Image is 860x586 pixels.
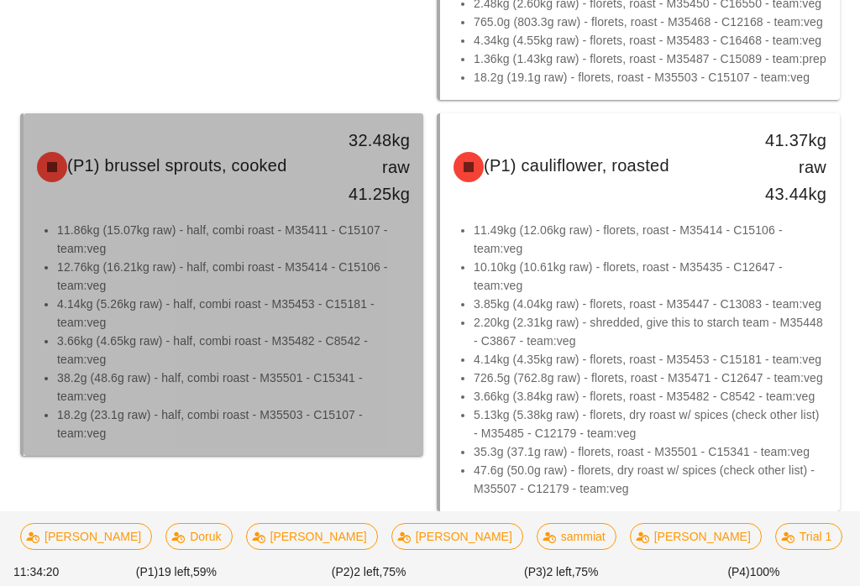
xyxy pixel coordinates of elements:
span: Trial 1 [786,524,831,549]
li: 4.14kg (4.35kg raw) - florets, roast - M35453 - C15181 - team:veg [474,350,826,369]
li: 4.14kg (5.26kg raw) - half, combi roast - M35453 - C15181 - team:veg [57,295,410,332]
li: 11.49kg (12.06kg raw) - florets, roast - M35414 - C15106 - team:veg [474,221,826,258]
li: 3.66kg (4.65kg raw) - half, combi roast - M35482 - C8542 - team:veg [57,332,410,369]
span: 2 left, [354,565,382,578]
div: (P2) 75% [273,560,465,584]
li: 38.2g (48.6g raw) - half, combi roast - M35501 - C15341 - team:veg [57,369,410,405]
span: [PERSON_NAME] [641,524,751,549]
span: Doruk [176,524,221,549]
li: 3.66kg (3.84kg raw) - florets, roast - M35482 - C8542 - team:veg [474,387,826,405]
span: 2 left, [546,565,574,578]
li: 18.2g (23.1g raw) - half, combi roast - M35503 - C15107 - team:veg [57,405,410,442]
li: 11.86kg (15.07kg raw) - half, combi roast - M35411 - C15107 - team:veg [57,221,410,258]
li: 10.10kg (10.61kg raw) - florets, roast - M35435 - C12647 - team:veg [474,258,826,295]
span: 19 left, [158,565,193,578]
li: 1.36kg (1.43kg raw) - florets, roast - M35487 - C15089 - team:prep [474,50,826,68]
span: [PERSON_NAME] [31,524,141,549]
div: 41.37kg raw 43.44kg [748,127,826,207]
div: 32.48kg raw 41.25kg [332,127,410,207]
li: 35.3g (37.1g raw) - florets, roast - M35501 - C15341 - team:veg [474,442,826,461]
span: (P1) cauliflower, roasted [484,156,669,175]
div: (P1) 59% [80,560,272,584]
li: 765.0g (803.3g raw) - florets, roast - M35468 - C12168 - team:veg [474,13,826,31]
li: 2.20kg (2.31kg raw) - shredded, give this to starch team - M35448 - C3867 - team:veg [474,313,826,350]
div: (P3) 75% [465,560,658,584]
li: 18.2g (19.1g raw) - florets, roast - M35503 - C15107 - team:veg [474,68,826,86]
div: 11:34:20 [10,560,80,584]
li: 5.13kg (5.38kg raw) - florets, dry roast w/ spices (check other list) - M35485 - C12179 - team:veg [474,405,826,442]
span: [PERSON_NAME] [257,524,367,549]
li: 47.6g (50.0g raw) - florets, dry roast w/ spices (check other list) - M35507 - C12179 - team:veg [474,461,826,498]
span: sammiat [548,524,606,549]
li: 3.85kg (4.04kg raw) - florets, roast - M35447 - C13083 - team:veg [474,295,826,313]
li: 4.34kg (4.55kg raw) - florets, roast - M35483 - C16468 - team:veg [474,31,826,50]
span: [PERSON_NAME] [402,524,512,549]
li: 12.76kg (16.21kg raw) - half, combi roast - M35414 - C15106 - team:veg [57,258,410,295]
span: (P1) brussel sprouts, cooked [67,156,287,175]
div: (P4) 100% [658,560,850,584]
li: 726.5g (762.8g raw) - florets, roast - M35471 - C12647 - team:veg [474,369,826,387]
